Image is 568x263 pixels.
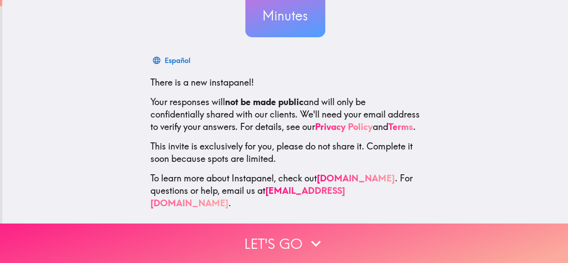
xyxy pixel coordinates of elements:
button: Español [150,51,194,69]
b: not be made public [225,96,304,107]
h3: Minutes [245,6,325,25]
a: Privacy Policy [315,121,373,132]
div: Español [165,54,190,67]
a: [DOMAIN_NAME] [317,173,395,184]
a: Terms [388,121,413,132]
p: Your responses will and will only be confidentially shared with our clients. We'll need your emai... [150,96,420,133]
p: To learn more about Instapanel, check out . For questions or help, email us at . [150,172,420,209]
a: [EMAIL_ADDRESS][DOMAIN_NAME] [150,185,345,208]
span: There is a new instapanel! [150,77,254,88]
p: This invite is exclusively for you, please do not share it. Complete it soon because spots are li... [150,140,420,165]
